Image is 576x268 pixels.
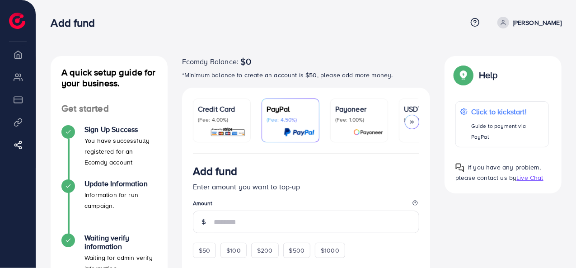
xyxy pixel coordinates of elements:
span: $500 [289,246,305,255]
img: card [210,127,246,137]
span: $0 [240,56,251,67]
span: Live Chat [516,173,543,182]
li: Sign Up Success [51,125,168,179]
h3: Add fund [193,165,237,178]
span: $100 [226,246,241,255]
p: *Minimum balance to create an account is $50, please add more money. [182,70,431,80]
img: card [284,127,314,137]
span: $200 [257,246,273,255]
p: (Fee: 0.00%) [404,116,452,123]
p: Enter amount you want to top-up [193,181,420,192]
h4: Get started [51,103,168,114]
h4: Update Information [84,179,157,188]
img: Popup guide [455,67,472,83]
img: Popup guide [455,163,464,172]
h4: Sign Up Success [84,125,157,134]
a: [PERSON_NAME] [494,17,562,28]
h4: A quick setup guide for your business. [51,67,168,89]
p: You have successfully registered for an Ecomdy account [84,135,157,168]
span: Ecomdy Balance: [182,56,239,67]
p: Information for run campaign. [84,189,157,211]
p: Help [479,70,498,80]
span: $1000 [321,246,339,255]
iframe: Chat [538,227,569,261]
p: (Fee: 1.00%) [335,116,383,123]
p: Payoneer [335,103,383,114]
li: Update Information [51,179,168,234]
p: Credit Card [198,103,246,114]
span: $50 [199,246,210,255]
h3: Add fund [51,16,102,29]
h4: Waiting verify information [84,234,157,251]
p: (Fee: 4.50%) [267,116,314,123]
legend: Amount [193,199,420,211]
p: Click to kickstart! [471,106,544,117]
img: logo [9,13,25,29]
p: Guide to payment via PayPal [471,121,544,142]
p: (Fee: 4.00%) [198,116,246,123]
p: [PERSON_NAME] [513,17,562,28]
img: card [353,127,383,137]
p: USDT [404,103,452,114]
span: If you have any problem, please contact us by [455,163,541,182]
p: PayPal [267,103,314,114]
